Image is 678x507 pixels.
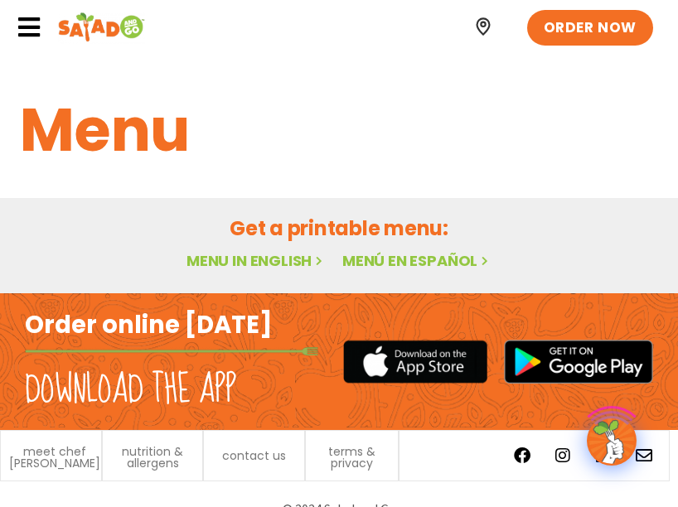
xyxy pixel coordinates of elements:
h2: Download the app [25,367,236,413]
img: google_play [504,340,653,384]
a: ORDER NOW [527,10,653,46]
h2: Order online [DATE] [25,310,273,341]
img: Header logo [58,11,145,44]
img: appstore [343,338,487,385]
img: fork [25,347,318,355]
span: ORDER NOW [544,18,637,38]
a: terms & privacy [314,446,390,469]
h1: Menu [20,85,658,175]
a: contact us [222,450,286,461]
a: Menu in English [186,250,326,271]
a: Menú en español [342,250,492,271]
h2: Get a printable menu: [20,214,658,243]
a: meet chef [PERSON_NAME] [9,446,100,469]
a: nutrition & allergens [111,446,195,469]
